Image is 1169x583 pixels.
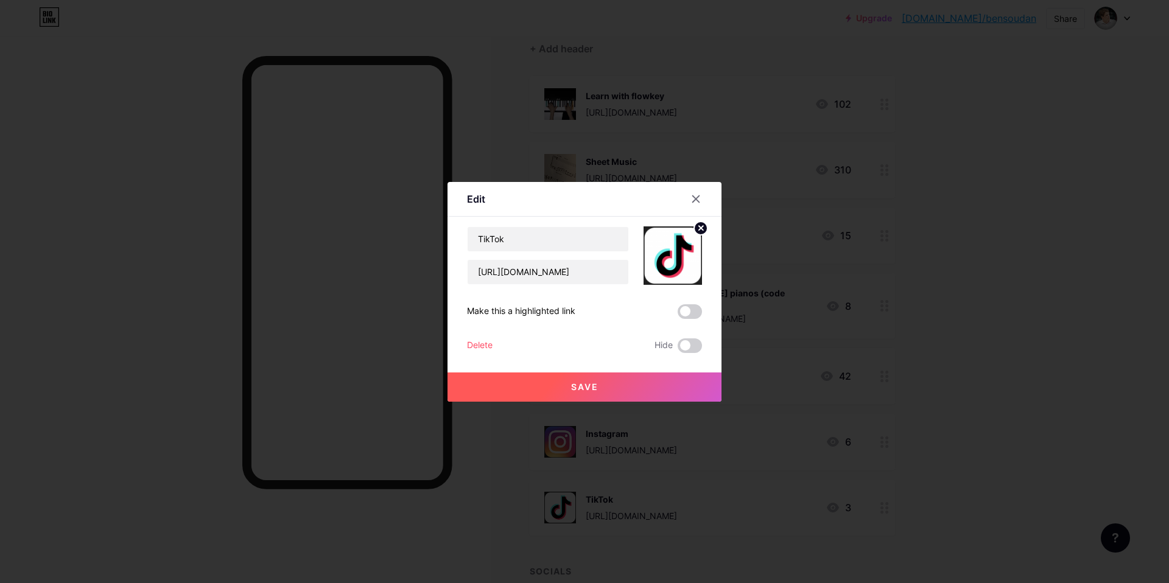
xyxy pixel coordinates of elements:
img: link_thumbnail [644,226,702,285]
span: Save [571,382,599,392]
input: Title [468,227,628,251]
input: URL [468,260,628,284]
div: Delete [467,338,493,353]
div: Make this a highlighted link [467,304,575,319]
div: Edit [467,192,485,206]
span: Hide [655,338,673,353]
button: Save [448,372,721,402]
